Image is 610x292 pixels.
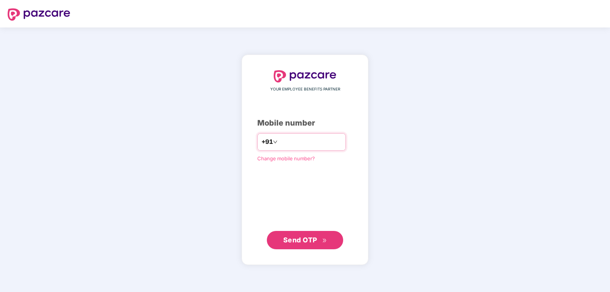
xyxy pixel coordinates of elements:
[270,86,340,92] span: YOUR EMPLOYEE BENEFITS PARTNER
[283,236,317,244] span: Send OTP
[257,117,353,129] div: Mobile number
[267,231,343,249] button: Send OTPdouble-right
[273,140,278,144] span: down
[8,8,70,21] img: logo
[274,70,336,82] img: logo
[257,155,315,161] a: Change mobile number?
[322,238,327,243] span: double-right
[261,137,273,147] span: +91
